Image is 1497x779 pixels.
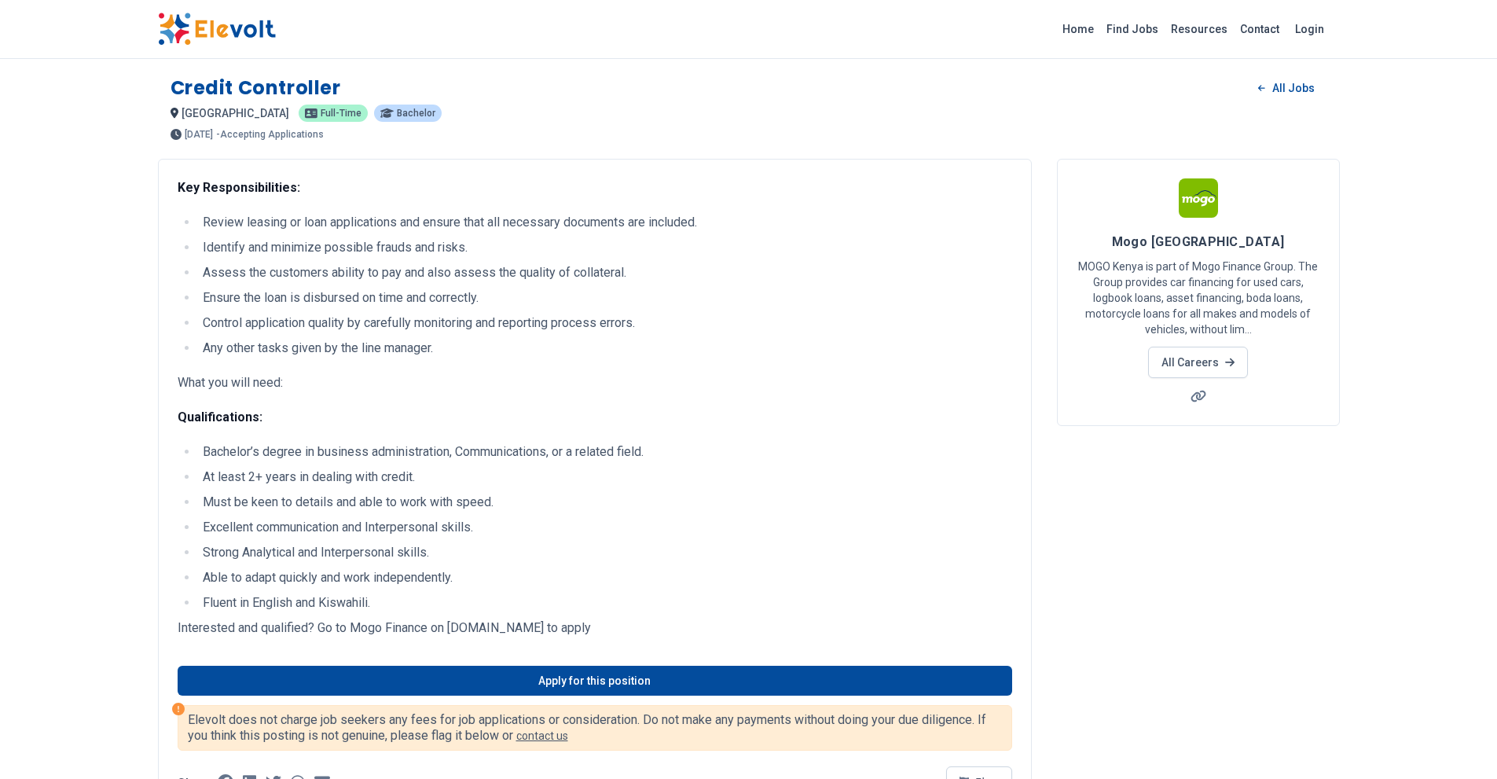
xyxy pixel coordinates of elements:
p: What you will need: [178,373,1012,392]
span: Bachelor [397,108,435,118]
a: All Careers [1148,347,1248,378]
img: Elevolt [158,13,276,46]
p: Elevolt does not charge job seekers any fees for job applications or consideration. Do not make a... [188,712,1002,744]
li: Assess the customers ability to pay and also assess the quality of collateral. [198,263,1012,282]
p: MOGO Kenya is part of Mogo Finance Group. The Group provides car financing for used cars, logbook... [1077,259,1320,337]
li: Must be keen to details and able to work with speed. [198,493,1012,512]
p: Interested and qualified? Go to Mogo Finance on [DOMAIN_NAME] to apply [178,619,1012,638]
a: Apply for this position [178,666,1012,696]
span: [GEOGRAPHIC_DATA] [182,107,289,119]
strong: Key Responsibilities: [178,180,300,195]
h1: Credit Controller [171,75,341,101]
li: Able to adapt quickly and work independently. [198,568,1012,587]
li: Control application quality by carefully monitoring and reporting process errors. [198,314,1012,333]
li: Strong Analytical and Interpersonal skills. [198,543,1012,562]
a: Find Jobs [1100,17,1165,42]
li: Excellent communication and Interpersonal skills. [198,518,1012,537]
li: Identify and minimize possible frauds and risks. [198,238,1012,257]
a: Contact [1234,17,1286,42]
li: Fluent in English and Kiswahili. [198,593,1012,612]
a: Home [1056,17,1100,42]
p: - Accepting Applications [216,130,324,139]
span: [DATE] [185,130,213,139]
li: Ensure the loan is disbursed on time and correctly. [198,288,1012,307]
span: Full-time [321,108,361,118]
strong: Qualifications: [178,410,262,424]
li: At least 2+ years in dealing with credit. [198,468,1012,487]
li: Any other tasks given by the line manager. [198,339,1012,358]
span: Mogo [GEOGRAPHIC_DATA] [1112,234,1285,249]
img: Mogo Kenya [1179,178,1218,218]
li: Bachelor’s degree in business administration, Communications, or a related field. [198,443,1012,461]
li: Review leasing or loan applications and ensure that all necessary documents are included. [198,213,1012,232]
a: Login [1286,13,1334,45]
p: ​​​​​​​ [178,408,1012,427]
iframe: Advertisement [1057,445,1340,665]
a: contact us [516,729,568,742]
a: Resources [1165,17,1234,42]
a: All Jobs [1246,76,1326,100]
